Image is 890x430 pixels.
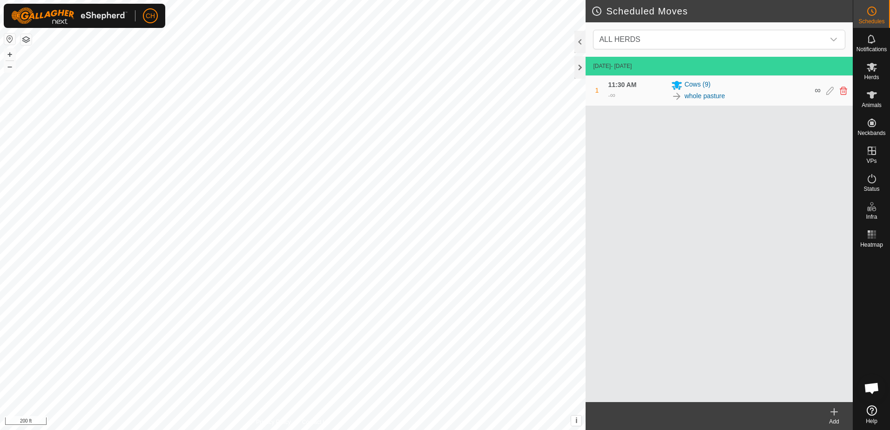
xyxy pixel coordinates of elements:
[824,30,843,49] div: dropdown trigger
[858,374,886,402] div: Open chat
[857,130,885,136] span: Neckbands
[591,6,853,17] h2: Scheduled Moves
[862,102,882,108] span: Animals
[571,416,581,426] button: i
[302,418,330,426] a: Contact Us
[684,91,725,101] a: whole pasture
[608,90,615,101] div: -
[593,63,611,69] span: [DATE]
[610,91,615,99] span: ∞
[864,74,879,80] span: Herds
[4,49,15,60] button: +
[866,158,877,164] span: VPs
[256,418,291,426] a: Privacy Policy
[4,61,15,72] button: –
[816,417,853,426] div: Add
[11,7,128,24] img: Gallagher Logo
[599,35,640,43] span: ALL HERDS
[856,47,887,52] span: Notifications
[575,417,577,424] span: i
[866,418,877,424] span: Help
[20,34,32,45] button: Map Layers
[860,242,883,248] span: Heatmap
[146,11,155,21] span: CH
[595,87,599,94] span: 1
[684,80,710,91] span: Cows (9)
[866,214,877,220] span: Infra
[608,81,636,88] span: 11:30 AM
[4,34,15,45] button: Reset Map
[815,86,821,95] span: ∞
[595,30,824,49] span: ALL HERDS
[611,63,632,69] span: - [DATE]
[858,19,884,24] span: Schedules
[853,402,890,428] a: Help
[863,186,879,192] span: Status
[671,91,682,102] img: To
